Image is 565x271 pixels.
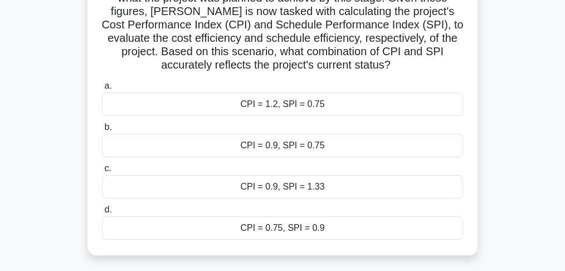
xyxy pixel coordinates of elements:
[102,134,463,157] div: CPI = 0.9, SPI = 0.75
[104,163,111,173] span: c.
[102,93,463,116] div: CPI = 1.2, SPI = 0.75
[104,122,111,132] span: b.
[102,175,463,199] div: CPI = 0.9, SPI = 1.33
[102,216,463,240] div: CPI = 0.75, SPI = 0.9
[104,81,111,90] span: a.
[104,205,111,214] span: d.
